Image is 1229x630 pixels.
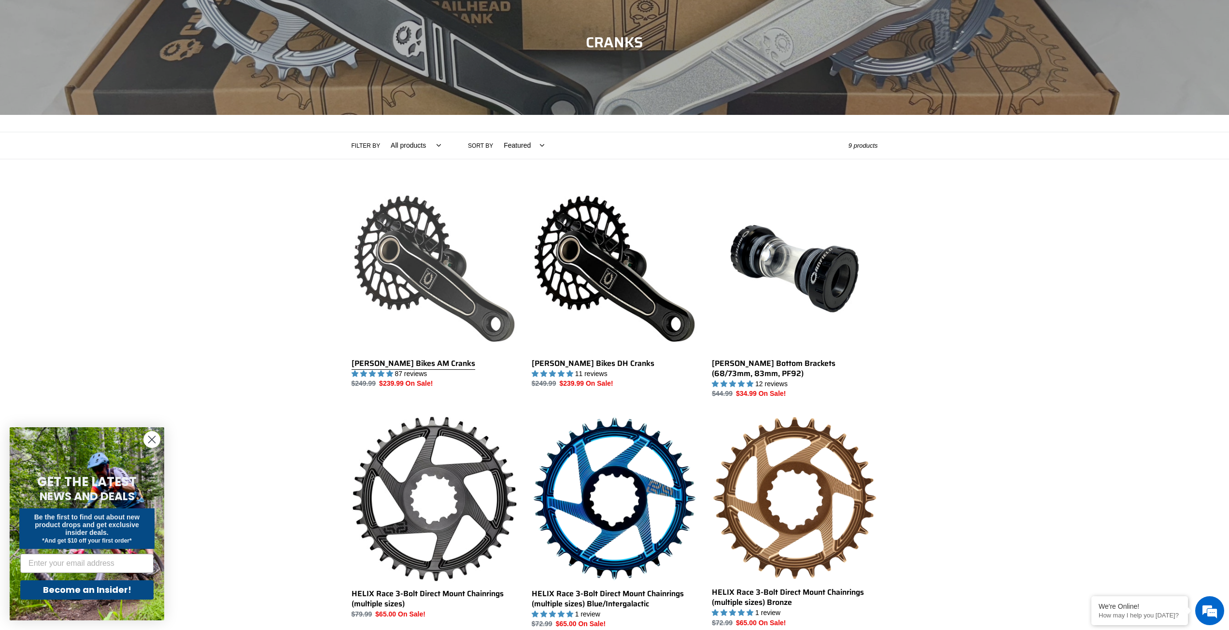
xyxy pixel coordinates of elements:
[143,431,160,448] button: Close dialog
[586,31,643,54] span: CRANKS
[468,141,493,150] label: Sort by
[40,489,135,504] span: NEWS AND DEALS
[42,537,131,544] span: *And get $10 off your first order*
[1099,602,1181,610] div: We're Online!
[352,141,381,150] label: Filter by
[20,580,154,600] button: Become an Insider!
[37,473,137,490] span: GET THE LATEST
[20,554,154,573] input: Enter your email address
[848,142,878,149] span: 9 products
[34,513,140,536] span: Be the first to find out about new product drops and get exclusive insider deals.
[1099,612,1181,619] p: How may I help you today?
